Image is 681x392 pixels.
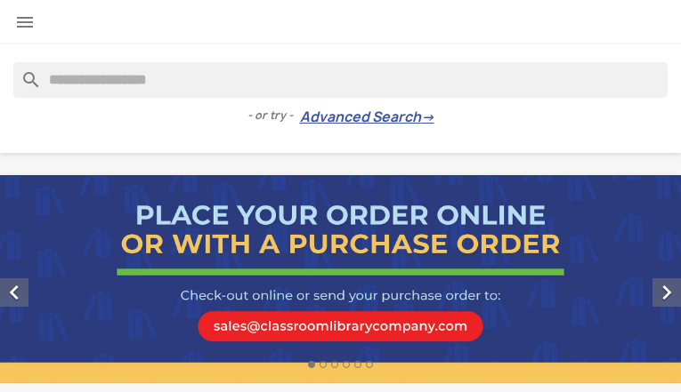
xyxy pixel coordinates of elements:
[13,62,668,98] input: Search
[14,12,36,33] i: 
[13,62,35,84] i: search
[300,108,434,126] a: Advanced Search→
[421,108,434,126] span: →
[247,107,300,124] span: - or try -
[653,278,681,307] i: 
